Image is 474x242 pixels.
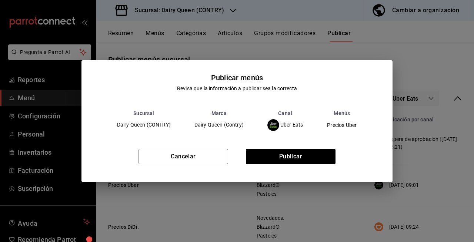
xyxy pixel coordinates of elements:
td: Dairy Queen (CONTRY) [105,116,183,134]
button: Publicar [246,149,336,164]
th: Menús [315,110,369,116]
span: Precios Uber [327,122,357,128]
th: Canal [256,110,315,116]
td: Dairy Queen (Contry) [183,116,256,134]
div: Publicar menús [211,72,263,83]
button: Cancelar [138,149,228,164]
div: Uber Eats [267,119,303,131]
th: Marca [183,110,256,116]
th: Sucursal [105,110,183,116]
div: Revisa que la información a publicar sea la correcta [177,85,297,93]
